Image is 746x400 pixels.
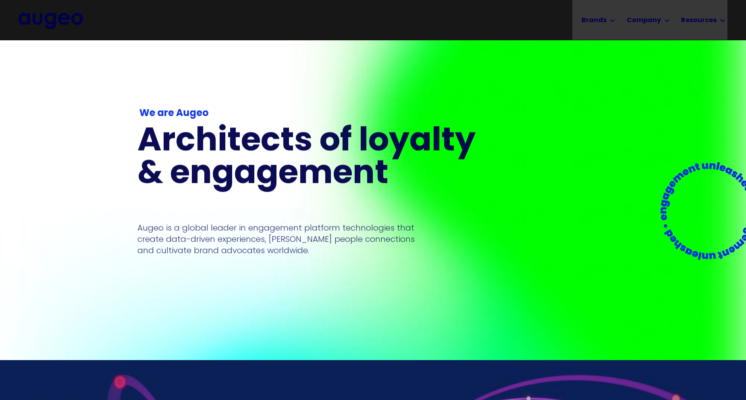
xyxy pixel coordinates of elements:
[137,126,486,191] h1: Architects of loyalty & engagement
[19,13,83,29] a: home
[137,222,415,256] p: Augeo is a global leader in engagement platform technologies that create data-driven experiences,...
[681,16,717,25] div: Resources
[627,16,661,25] div: Company
[582,16,607,25] div: Brands
[19,13,83,29] img: Augeo's full logo in midnight blue.
[139,106,483,121] div: We are Augeo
